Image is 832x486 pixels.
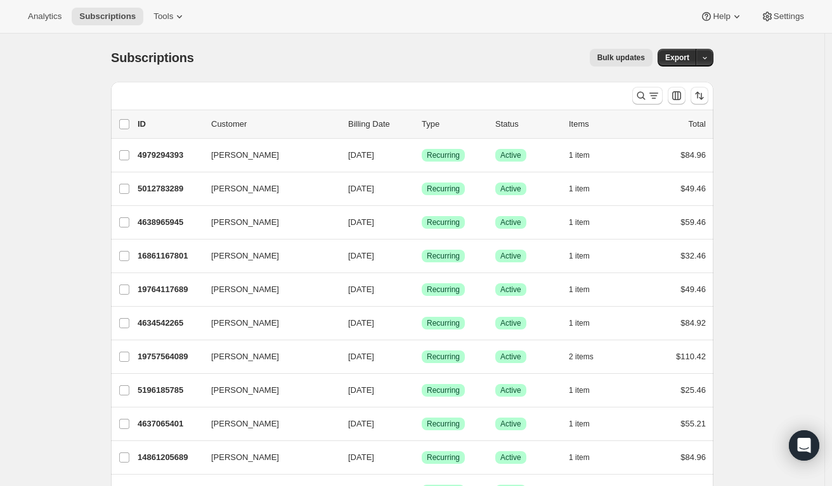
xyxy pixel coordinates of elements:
[138,384,201,397] p: 5196185785
[204,447,330,468] button: [PERSON_NAME]
[348,385,374,395] span: [DATE]
[211,216,279,229] span: [PERSON_NAME]
[204,347,330,367] button: [PERSON_NAME]
[427,352,460,362] span: Recurring
[211,182,279,195] span: [PERSON_NAME]
[138,281,706,298] div: 19764117689[PERSON_NAME][DATE]SuccessRecurringSuccessActive1 item$49.46
[72,8,143,25] button: Subscriptions
[348,118,412,131] p: Billing Date
[680,419,706,428] span: $55.21
[680,150,706,160] span: $84.96
[138,149,201,162] p: 4979294393
[569,381,604,399] button: 1 item
[211,118,338,131] p: Customer
[211,384,279,397] span: [PERSON_NAME]
[138,118,706,131] div: IDCustomerBilling DateTypeStatusItemsTotal
[211,283,279,296] span: [PERSON_NAME]
[348,150,374,160] span: [DATE]
[500,217,521,227] span: Active
[569,419,590,429] span: 1 item
[680,217,706,227] span: $59.46
[138,214,706,231] div: 4638965945[PERSON_NAME][DATE]SuccessRecurringSuccessActive1 item$59.46
[427,184,460,194] span: Recurring
[569,217,590,227] span: 1 item
[138,317,201,329] p: 4634542265
[569,314,604,332] button: 1 item
[500,184,521,194] span: Active
[676,352,706,361] span: $110.42
[689,118,706,131] p: Total
[680,285,706,294] span: $49.46
[789,430,819,461] div: Open Intercom Messenger
[138,381,706,399] div: 5196185785[PERSON_NAME][DATE]SuccessRecurringSuccessActive1 item$25.46
[211,317,279,329] span: [PERSON_NAME]
[569,348,608,366] button: 2 items
[204,279,330,300] button: [PERSON_NAME]
[713,11,730,22] span: Help
[632,87,663,105] button: Search and filter results
[597,53,645,63] span: Bulk updates
[204,380,330,400] button: [PERSON_NAME]
[500,352,521,362] span: Active
[138,415,706,433] div: 4637065401[PERSON_NAME][DATE]SuccessRecurringSuccessActive1 item$55.21
[138,250,201,262] p: 16861167801
[138,451,201,464] p: 14861205689
[680,452,706,462] span: $84.96
[427,251,460,261] span: Recurring
[348,352,374,361] span: [DATE]
[211,250,279,262] span: [PERSON_NAME]
[569,415,604,433] button: 1 item
[138,314,706,332] div: 4634542265[PERSON_NAME][DATE]SuccessRecurringSuccessActive1 item$84.92
[138,182,201,195] p: 5012783289
[138,449,706,466] div: 14861205689[PERSON_NAME][DATE]SuccessRecurringSuccessActive1 item$84.96
[569,146,604,164] button: 1 item
[79,11,136,22] span: Subscriptions
[753,8,812,25] button: Settings
[569,285,590,295] span: 1 item
[569,281,604,298] button: 1 item
[680,385,706,395] span: $25.46
[211,350,279,363] span: [PERSON_NAME]
[427,452,460,463] span: Recurring
[495,118,559,131] p: Status
[138,348,706,366] div: 19757564089[PERSON_NAME][DATE]SuccessRecurringSuccessActive2 items$110.42
[500,452,521,463] span: Active
[204,145,330,165] button: [PERSON_NAME]
[427,150,460,160] span: Recurring
[569,247,604,265] button: 1 item
[138,247,706,265] div: 16861167801[PERSON_NAME][DATE]SuccessRecurringSuccessActive1 item$32.46
[691,87,708,105] button: Sort the results
[569,118,632,131] div: Items
[348,217,374,227] span: [DATE]
[138,118,201,131] p: ID
[680,318,706,328] span: $84.92
[20,8,69,25] button: Analytics
[569,352,594,362] span: 2 items
[500,385,521,395] span: Active
[500,251,521,261] span: Active
[692,8,750,25] button: Help
[569,184,590,194] span: 1 item
[427,217,460,227] span: Recurring
[774,11,804,22] span: Settings
[590,49,653,67] button: Bulk updates
[204,414,330,434] button: [PERSON_NAME]
[427,385,460,395] span: Recurring
[569,251,590,261] span: 1 item
[138,283,201,296] p: 19764117689
[422,118,485,131] div: Type
[569,214,604,231] button: 1 item
[28,11,62,22] span: Analytics
[569,150,590,160] span: 1 item
[500,285,521,295] span: Active
[211,451,279,464] span: [PERSON_NAME]
[569,449,604,466] button: 1 item
[668,87,686,105] button: Customize table column order and visibility
[680,251,706,260] span: $32.46
[680,184,706,193] span: $49.46
[348,285,374,294] span: [DATE]
[204,212,330,233] button: [PERSON_NAME]
[146,8,193,25] button: Tools
[665,53,689,63] span: Export
[500,150,521,160] span: Active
